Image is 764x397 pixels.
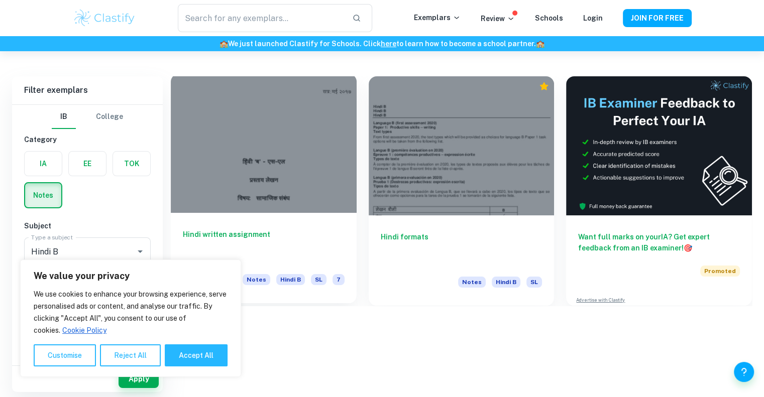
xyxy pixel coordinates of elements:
button: Accept All [165,344,228,366]
button: Open [133,244,147,258]
span: 🏫 [536,40,544,48]
p: We value your privacy [34,270,228,282]
span: Notes [458,277,486,288]
span: Promoted [700,266,740,277]
button: Customise [34,344,96,366]
a: Advertise with Clastify [576,297,625,304]
h6: Filter exemplars [12,76,163,104]
button: JOIN FOR FREE [623,9,692,27]
a: Schools [535,14,563,22]
h6: Category [24,134,151,145]
a: Cookie Policy [62,326,107,335]
span: 🏫 [220,40,228,48]
span: Notes [243,274,270,285]
span: Hindi B [492,277,520,288]
button: Notes [25,183,61,207]
button: Apply [119,370,159,388]
button: IB [52,105,76,129]
a: Want full marks on yourIA? Get expert feedback from an IB examiner!PromotedAdvertise with Clastify [566,76,752,306]
div: We value your privacy [20,259,241,377]
span: Hindi B [276,274,305,285]
button: IA [25,152,62,176]
a: here [381,40,396,48]
img: Thumbnail [566,76,752,215]
button: Reject All [100,344,161,366]
button: College [96,105,123,129]
h6: Want full marks on your IA ? Get expert feedback from an IB examiner! [578,231,740,253]
p: Exemplars [414,12,461,23]
label: Type a subject [31,233,73,241]
div: Premium [539,81,549,91]
h6: Hindi formats [381,231,542,264]
a: Login [583,14,603,22]
h6: Subject [24,220,151,231]
a: Hindi formatsNotesHindi BSL [369,76,555,306]
input: Search for any exemplars... [178,4,344,32]
a: Hindi written assignmentNotesHindi BSL7 [171,76,357,306]
button: TOK [113,152,150,176]
span: SL [526,277,542,288]
button: EE [69,152,106,176]
p: We use cookies to enhance your browsing experience, serve personalised ads or content, and analys... [34,288,228,336]
span: SL [311,274,326,285]
span: 🎯 [684,244,692,252]
p: Review [481,13,515,24]
span: 7 [333,274,345,285]
button: Help and Feedback [734,362,754,382]
div: Filter type choice [52,105,123,129]
img: Clastify logo [73,8,137,28]
h6: We just launched Clastify for Schools. Click to learn how to become a school partner. [2,38,762,49]
h6: Hindi written assignment [183,229,345,262]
